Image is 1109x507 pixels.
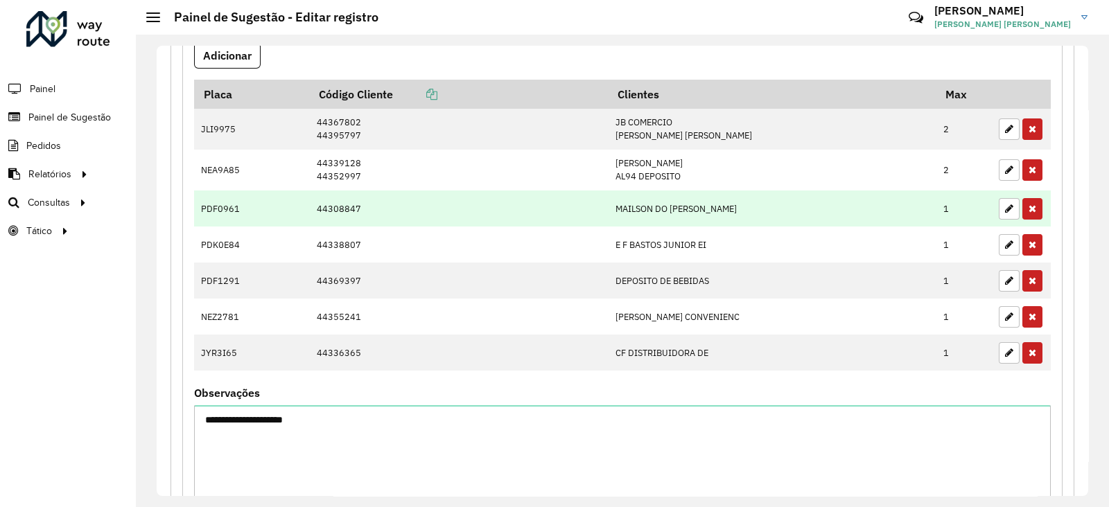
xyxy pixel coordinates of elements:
td: 1 [936,335,992,371]
td: PDK0E84 [194,226,309,263]
th: Max [936,80,992,109]
td: 44339128 44352997 [309,150,608,190]
td: 44367802 44395797 [309,109,608,150]
th: Placa [194,80,309,109]
th: Código Cliente [309,80,608,109]
td: NEA9A85 [194,150,309,190]
td: 44369397 [309,263,608,299]
td: 2 [936,109,992,150]
label: Observações [194,384,260,401]
span: Consultas [28,195,70,210]
td: PDF0961 [194,190,309,226]
td: 2 [936,150,992,190]
td: 1 [936,226,992,263]
td: 44338807 [309,226,608,263]
td: 1 [936,190,992,226]
h2: Painel de Sugestão - Editar registro [160,10,378,25]
span: Pedidos [26,139,61,153]
td: MAILSON DO [PERSON_NAME] [608,190,936,226]
td: NEZ2781 [194,299,309,335]
td: [PERSON_NAME] AL94 DEPOSITO [608,150,936,190]
h3: [PERSON_NAME] [934,4,1071,17]
td: PDF1291 [194,263,309,299]
td: 1 [936,263,992,299]
a: Copiar [393,87,437,101]
a: Contato Rápido [901,3,931,33]
td: 44355241 [309,299,608,335]
span: [PERSON_NAME] [PERSON_NAME] [934,18,1071,30]
td: 1 [936,299,992,335]
td: JB COMERCIO [PERSON_NAME] [PERSON_NAME] [608,109,936,150]
span: Painel [30,82,55,96]
td: [PERSON_NAME] CONVENIENC [608,299,936,335]
td: JLI9975 [194,109,309,150]
td: 44308847 [309,190,608,226]
td: 44336365 [309,335,608,371]
td: JYR3I65 [194,335,309,371]
button: Adicionar [194,42,261,69]
td: CF DISTRIBUIDORA DE [608,335,936,371]
td: DEPOSITO DE BEBIDAS [608,263,936,299]
th: Clientes [608,80,936,109]
span: Painel de Sugestão [28,110,111,125]
span: Tático [26,224,52,238]
span: Relatórios [28,167,71,181]
td: E F BASTOS JUNIOR EI [608,226,936,263]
